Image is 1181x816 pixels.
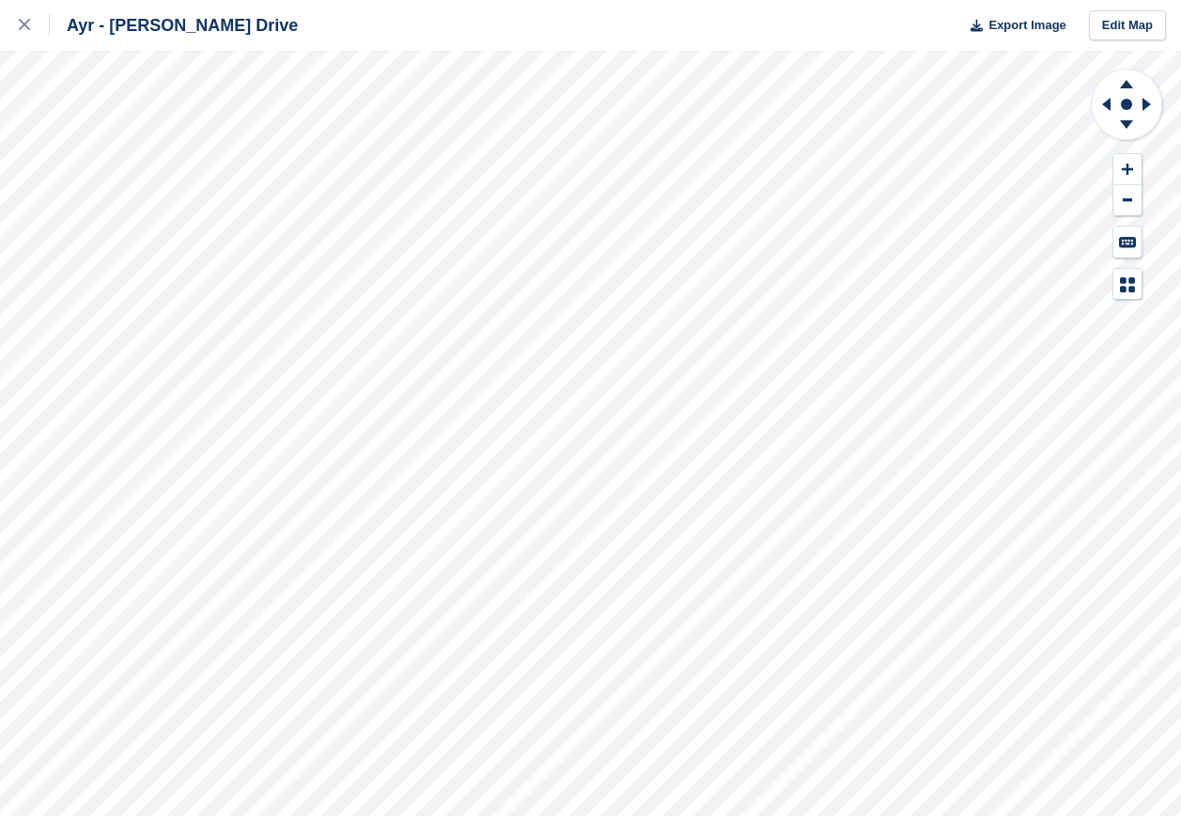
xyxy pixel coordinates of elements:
button: Export Image [959,10,1066,41]
a: Edit Map [1089,10,1166,41]
button: Keyboard Shortcuts [1113,227,1142,258]
button: Map Legend [1113,269,1142,300]
button: Zoom In [1113,154,1142,185]
div: Ayr - [PERSON_NAME] Drive [50,14,298,37]
button: Zoom Out [1113,185,1142,216]
span: Export Image [988,16,1065,35]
